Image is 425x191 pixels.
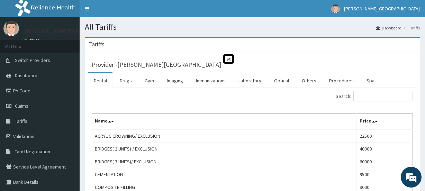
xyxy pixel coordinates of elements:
td: CEMENTATION [92,168,357,181]
li: Tariffs [402,25,420,31]
img: User Image [3,21,19,36]
input: Search: [353,91,413,101]
td: 40000 [356,143,413,155]
th: Name [92,114,357,130]
a: Dashboard [376,25,401,31]
h1: All Tariffs [85,22,420,31]
label: Search: [336,91,413,101]
span: St [223,54,234,64]
a: Immunizations [190,73,231,88]
a: Procedures [324,73,359,88]
span: Switch Providers [15,57,50,63]
p: [PERSON_NAME][GEOGRAPHIC_DATA] [24,28,127,34]
span: Tariff Negotiation [15,148,50,155]
a: Online [24,38,41,43]
a: Spa [361,73,380,88]
a: Others [296,73,322,88]
td: BRIDGES( 3 UNITS)/ EXCLUSION [92,155,357,168]
td: 9500 [356,168,413,181]
a: Imaging [161,73,189,88]
h3: Provider - [PERSON_NAME][GEOGRAPHIC_DATA] [92,62,221,68]
a: Laboratory [233,73,267,88]
td: 22500 [356,129,413,143]
span: Dashboard [15,72,37,79]
h3: Tariffs [88,41,105,47]
a: Drugs [114,73,137,88]
th: Price [356,114,413,130]
a: Optical [269,73,295,88]
a: Dental [88,73,112,88]
td: ACRYLIC CROWNING/ EXCLUSION [92,129,357,143]
td: 60000 [356,155,413,168]
span: Tariffs [15,118,27,124]
span: Claims [15,103,28,109]
img: User Image [331,4,340,13]
a: Gym [139,73,160,88]
span: [PERSON_NAME][GEOGRAPHIC_DATA] [344,6,420,12]
td: BRIDGES( 2 UNITS) / EXCLUSION [92,143,357,155]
